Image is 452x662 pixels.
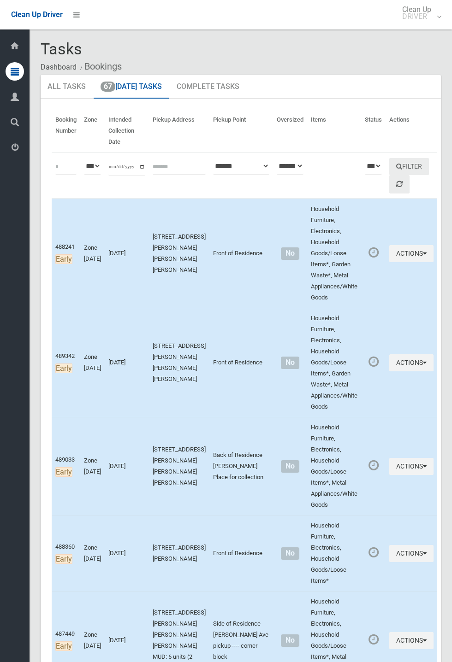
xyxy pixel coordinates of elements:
td: [DATE] [105,308,149,417]
td: Front of Residence [209,308,273,417]
h4: Normal sized [277,550,303,557]
td: Back of Residence [PERSON_NAME] Place for collection [209,417,273,516]
span: Tasks [41,40,82,58]
span: No [281,357,299,369]
button: Actions [389,545,434,562]
th: Pickup Address [149,110,209,152]
td: Zone [DATE] [80,417,105,516]
th: Oversized [273,110,307,152]
td: Household Furniture, Electronics, Household Goods/Loose Items*, Metal Appliances/White Goods [307,417,361,516]
button: Actions [389,245,434,262]
td: Zone [DATE] [80,199,105,308]
h4: Normal sized [277,637,303,644]
a: All Tasks [41,75,93,99]
span: 67 [101,82,115,92]
th: Intended Collection Date [105,110,149,152]
th: Booking Number [52,110,80,152]
span: Early [55,363,72,373]
span: Early [55,554,72,564]
th: Items [307,110,361,152]
td: Household Furniture, Electronics, Household Goods/Loose Items* [307,516,361,592]
td: [DATE] [105,199,149,308]
td: [STREET_ADDRESS][PERSON_NAME] [149,516,209,592]
i: Booking awaiting collection. Mark as collected or report issues to complete task. [369,546,379,558]
th: Zone [80,110,105,152]
h4: Normal sized [277,250,303,258]
td: [DATE] [105,516,149,592]
td: Zone [DATE] [80,308,105,417]
td: [DATE] [105,417,149,516]
i: Booking awaiting collection. Mark as collected or report issues to complete task. [369,356,379,368]
i: Booking awaiting collection. Mark as collected or report issues to complete task. [369,246,379,258]
span: Early [55,641,72,651]
td: Front of Residence [209,199,273,308]
td: 489342 [52,308,80,417]
span: Clean Up Driver [11,10,63,19]
button: Actions [389,458,434,475]
th: Status [361,110,386,152]
a: Clean Up Driver [11,8,63,22]
td: [STREET_ADDRESS][PERSON_NAME][PERSON_NAME][PERSON_NAME] [149,417,209,516]
i: Booking awaiting collection. Mark as collected or report issues to complete task. [369,459,379,471]
a: Complete Tasks [170,75,246,99]
span: Early [55,254,72,264]
td: Front of Residence [209,516,273,592]
td: [STREET_ADDRESS][PERSON_NAME][PERSON_NAME][PERSON_NAME] [149,199,209,308]
h4: Normal sized [277,463,303,470]
span: Early [55,467,72,477]
h4: Normal sized [277,359,303,367]
span: No [281,634,299,647]
li: Bookings [78,58,122,75]
td: Zone [DATE] [80,516,105,592]
span: No [281,247,299,260]
button: Filter [389,158,429,175]
td: [STREET_ADDRESS][PERSON_NAME][PERSON_NAME][PERSON_NAME] [149,308,209,417]
span: No [281,460,299,473]
span: No [281,547,299,560]
a: 67[DATE] Tasks [94,75,169,99]
td: 489033 [52,417,80,516]
td: 488360 [52,516,80,592]
button: Actions [389,632,434,649]
i: Booking awaiting collection. Mark as collected or report issues to complete task. [369,633,379,645]
small: DRIVER [402,13,431,20]
span: Clean Up [398,6,440,20]
td: 488241 [52,199,80,308]
td: Household Furniture, Electronics, Household Goods/Loose Items*, Garden Waste*, Metal Appliances/W... [307,308,361,417]
a: Dashboard [41,63,77,71]
th: Pickup Point [209,110,273,152]
button: Actions [389,354,434,371]
th: Actions [386,110,437,152]
td: Household Furniture, Electronics, Household Goods/Loose Items*, Garden Waste*, Metal Appliances/W... [307,199,361,308]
